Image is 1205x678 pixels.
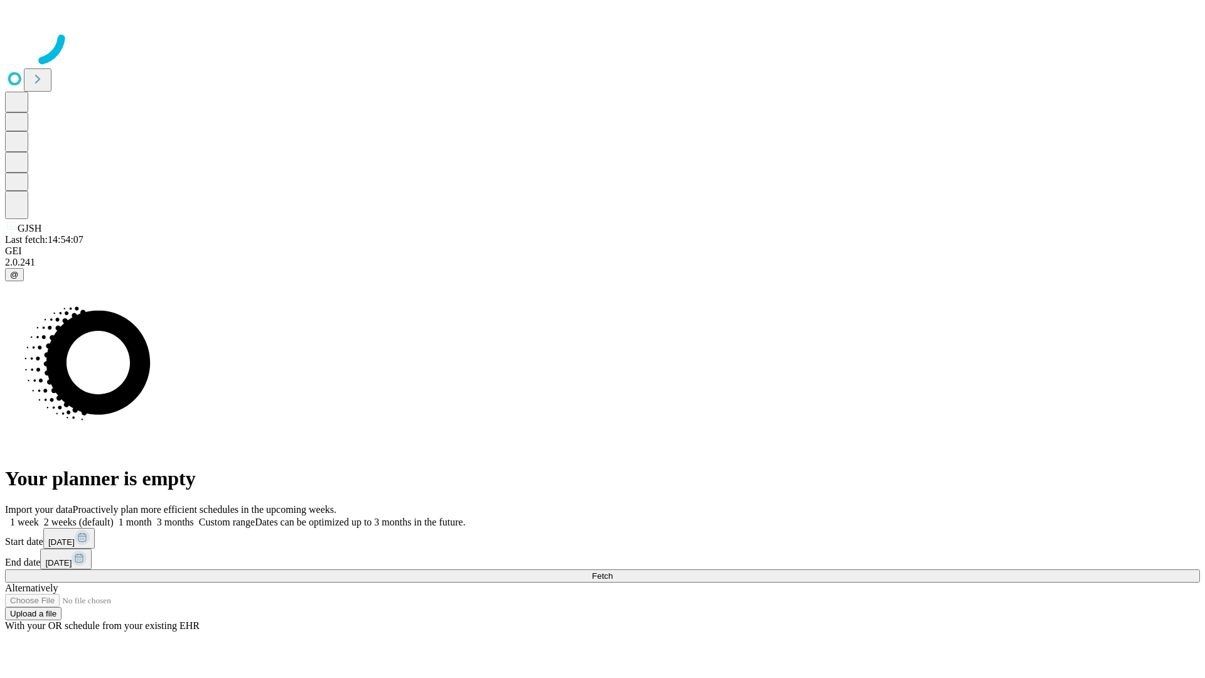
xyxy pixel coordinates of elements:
[5,583,58,593] span: Alternatively
[73,504,336,515] span: Proactively plan more efficient schedules in the upcoming weeks.
[44,517,114,527] span: 2 weeks (default)
[5,257,1200,268] div: 2.0.241
[5,528,1200,549] div: Start date
[5,549,1200,569] div: End date
[10,517,39,527] span: 1 week
[255,517,465,527] span: Dates can be optimized up to 3 months in the future.
[45,558,72,568] span: [DATE]
[5,268,24,281] button: @
[5,234,83,245] span: Last fetch: 14:54:07
[43,528,95,549] button: [DATE]
[48,537,75,547] span: [DATE]
[157,517,194,527] span: 3 months
[5,569,1200,583] button: Fetch
[5,504,73,515] span: Import your data
[5,245,1200,257] div: GEI
[5,607,62,620] button: Upload a file
[5,467,1200,490] h1: Your planner is empty
[40,549,92,569] button: [DATE]
[18,223,41,234] span: GJSH
[119,517,152,527] span: 1 month
[592,571,613,581] span: Fetch
[5,620,200,631] span: With your OR schedule from your existing EHR
[10,270,19,279] span: @
[199,517,255,527] span: Custom range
